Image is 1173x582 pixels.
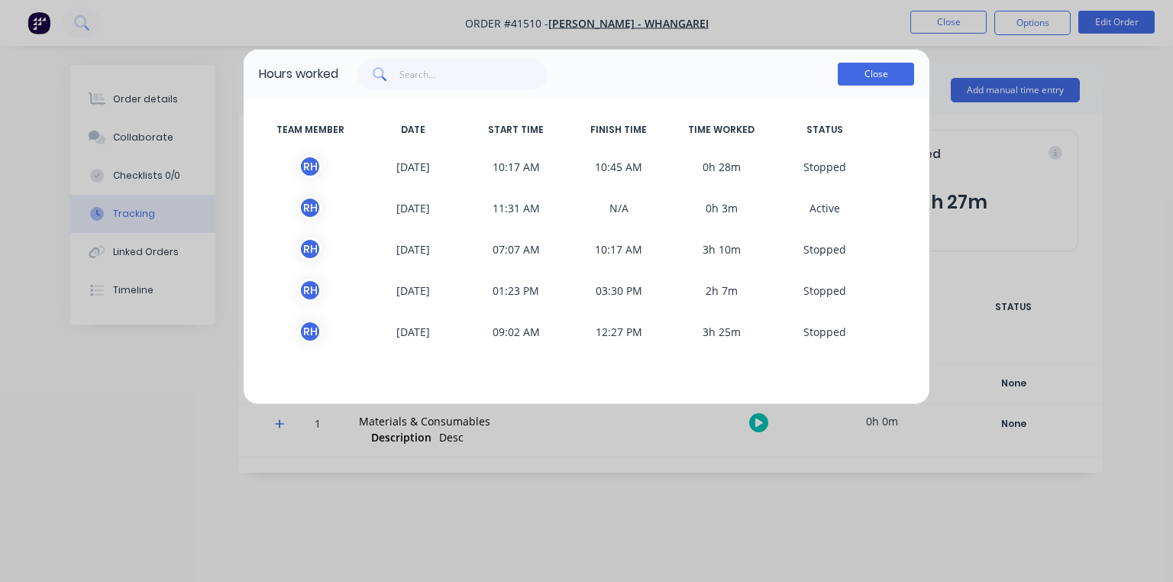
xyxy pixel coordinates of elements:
span: 12:27 PM [567,320,671,343]
span: 0h 3m [671,196,774,219]
input: Search... [399,59,548,89]
span: S topped [773,279,876,302]
div: R H [299,196,322,219]
span: 10:17 AM [567,238,671,260]
span: 0h 28m [671,155,774,178]
div: Hours worked [259,65,338,83]
span: S topped [773,238,876,260]
span: [DATE] [362,238,465,260]
div: R H [299,238,322,260]
span: 01:23 PM [464,279,567,302]
span: FINISH TIME [567,123,671,137]
span: TIME WORKED [671,123,774,137]
span: A ctive [773,196,876,219]
span: 10:45 AM [567,155,671,178]
span: 2h 7m [671,279,774,302]
div: R H [299,320,322,343]
span: 3h 25m [671,320,774,343]
span: [DATE] [362,320,465,343]
span: [DATE] [362,196,465,219]
span: 11:31 AM [464,196,567,219]
span: 09:02 AM [464,320,567,343]
span: 10:17 AM [464,155,567,178]
button: Close [838,63,914,86]
span: 3h 10m [671,238,774,260]
span: STATUS [773,123,876,137]
span: [DATE] [362,155,465,178]
div: R H [299,155,322,178]
div: R H [299,279,322,302]
span: S topped [773,320,876,343]
span: 03:30 PM [567,279,671,302]
span: TEAM MEMBER [259,123,362,137]
span: N/A [567,196,671,219]
span: START TIME [464,123,567,137]
span: DATE [362,123,465,137]
span: [DATE] [362,279,465,302]
span: S topped [773,155,876,178]
span: 07:07 AM [464,238,567,260]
